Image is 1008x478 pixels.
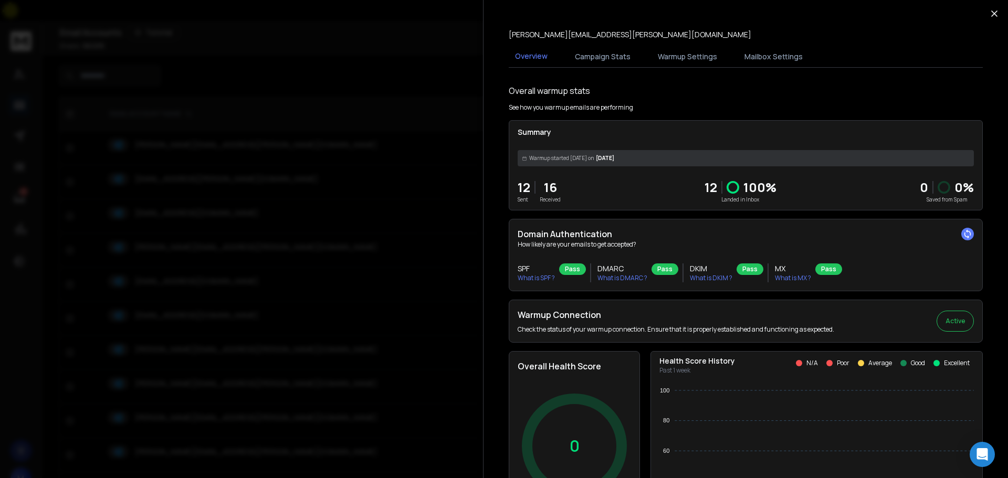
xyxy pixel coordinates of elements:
p: 12 [705,179,717,196]
tspan: 60 [663,448,669,454]
strong: 0 [920,178,928,196]
p: [PERSON_NAME][EMAIL_ADDRESS][PERSON_NAME][DOMAIN_NAME] [509,29,751,40]
p: 0 [570,437,580,455]
button: Mailbox Settings [738,45,809,68]
p: 12 [518,179,530,196]
span: Warmup started [DATE] on [529,154,594,162]
p: 0 % [954,179,974,196]
h2: Domain Authentication [518,228,974,240]
p: Poor [837,359,849,367]
p: Average [868,359,892,367]
div: Pass [652,263,678,275]
div: [DATE] [518,150,974,166]
h2: Overall Health Score [518,360,631,373]
h3: DKIM [690,263,732,274]
div: Pass [737,263,763,275]
p: What is MX ? [775,274,811,282]
p: Past 1 week [659,366,735,375]
div: Open Intercom Messenger [970,442,995,467]
button: Active [937,311,974,332]
p: Summary [518,127,974,137]
h2: Warmup Connection [518,309,834,321]
p: Check the status of your warmup connection. Ensure that it is properly established and functionin... [518,325,834,334]
h3: SPF [518,263,555,274]
button: Warmup Settings [652,45,723,68]
p: Saved from Spam [920,196,974,204]
p: Good [911,359,925,367]
p: See how you warmup emails are performing [509,103,633,112]
p: Sent [518,196,530,204]
p: Excellent [944,359,970,367]
div: Pass [815,263,842,275]
p: Received [540,196,561,204]
p: What is DMARC ? [597,274,647,282]
p: What is DKIM ? [690,274,732,282]
p: 100 % [743,179,776,196]
tspan: 100 [660,387,669,394]
div: Pass [559,263,586,275]
p: Health Score History [659,356,735,366]
button: Overview [509,45,554,69]
p: How likely are your emails to get accepted? [518,240,974,249]
button: Campaign Stats [569,45,637,68]
h3: MX [775,263,811,274]
h3: DMARC [597,263,647,274]
p: Landed in Inbox [705,196,776,204]
p: N/A [806,359,818,367]
p: What is SPF ? [518,274,555,282]
h1: Overall warmup stats [509,84,590,97]
p: 16 [540,179,561,196]
tspan: 80 [663,417,669,423]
